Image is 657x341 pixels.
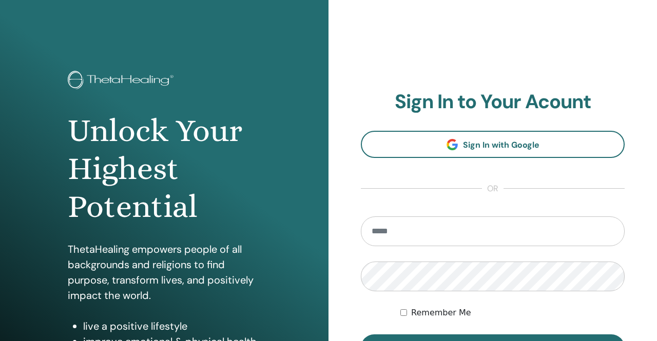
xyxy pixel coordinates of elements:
label: Remember Me [411,307,471,319]
span: or [482,183,504,195]
h1: Unlock Your Highest Potential [68,112,261,226]
h2: Sign In to Your Acount [361,90,625,114]
li: live a positive lifestyle [83,318,261,334]
a: Sign In with Google [361,131,625,158]
p: ThetaHealing empowers people of all backgrounds and religions to find purpose, transform lives, a... [68,242,261,303]
span: Sign In with Google [463,139,539,150]
div: Keep me authenticated indefinitely or until I manually logout [400,307,625,319]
